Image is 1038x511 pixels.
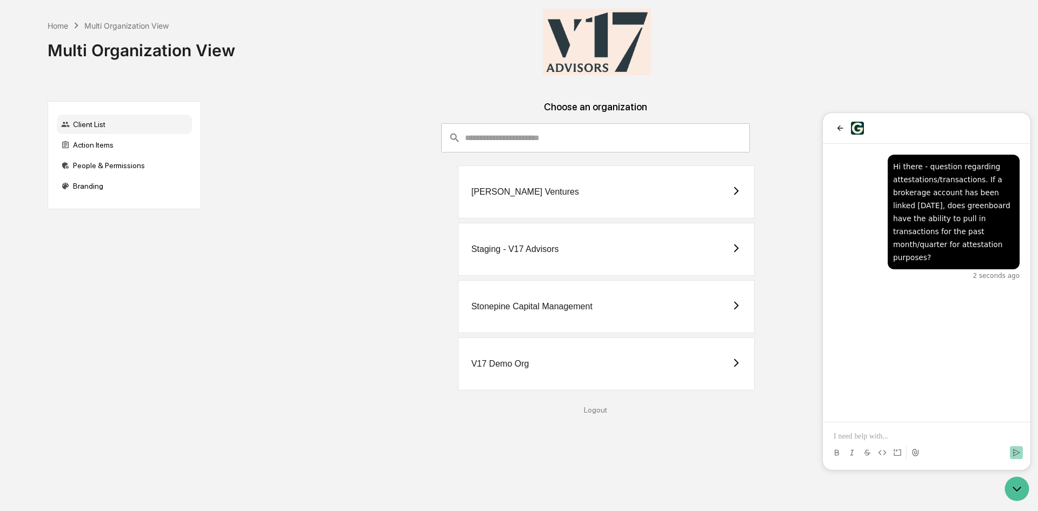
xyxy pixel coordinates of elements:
[57,115,192,134] div: Client List
[441,123,750,152] div: consultant-dashboard__filter-organizations-search-bar
[543,9,651,75] img: V17 Advisors
[1003,475,1033,505] iframe: Open customer support
[823,113,1030,470] iframe: Customer support window
[471,302,593,311] div: Stonepine Capital Management
[48,21,68,30] div: Home
[210,406,982,414] div: Logout
[57,156,192,175] div: People & Permissions
[57,176,192,196] div: Branding
[471,187,579,197] div: [PERSON_NAME] Ventures
[471,244,559,254] div: Staging - V17 Advisors
[84,21,169,30] div: Multi Organization View
[210,101,982,123] div: Choose an organization
[57,135,192,155] div: Action Items
[48,32,235,60] div: Multi Organization View
[471,359,529,369] div: V17 Demo Org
